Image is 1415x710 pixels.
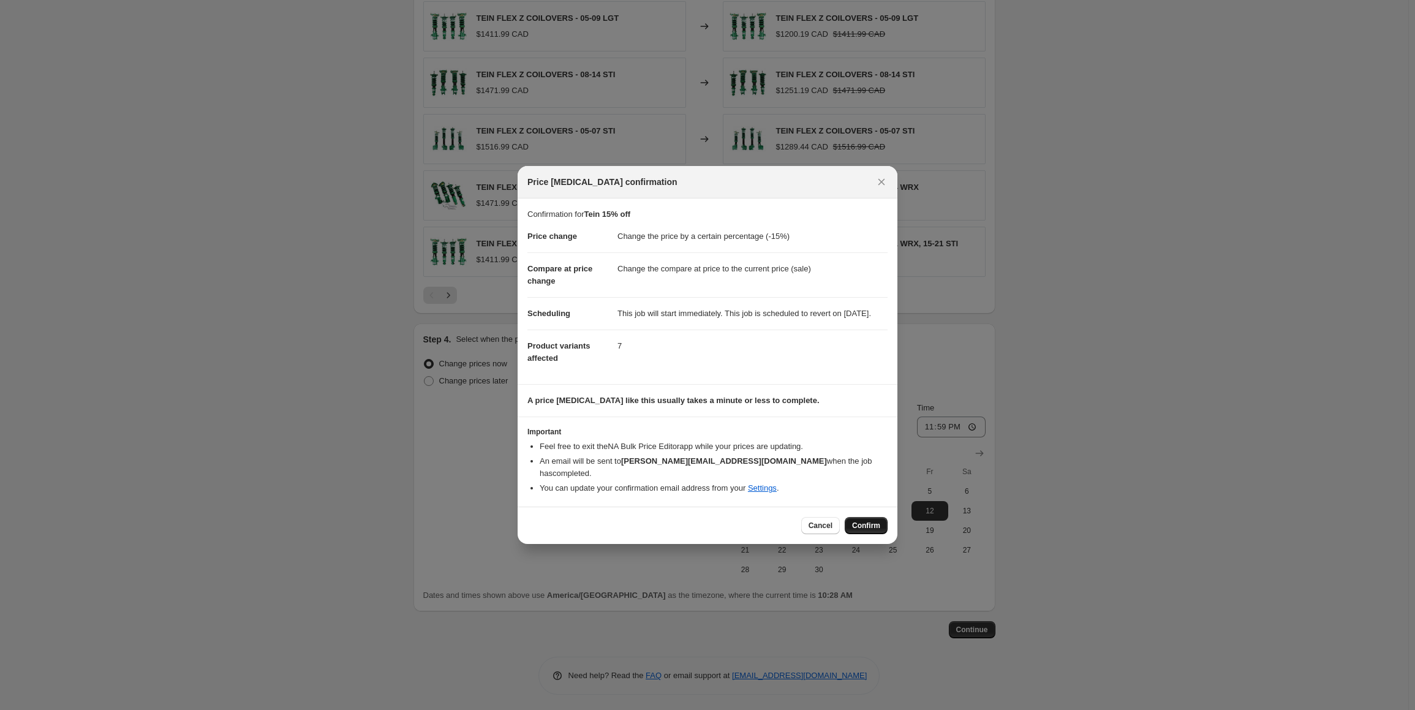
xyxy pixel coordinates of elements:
span: Scheduling [527,309,570,318]
li: You can update your confirmation email address from your . [540,482,888,494]
h3: Important [527,427,888,437]
dd: 7 [617,330,888,362]
dd: This job will start immediately. This job is scheduled to revert on [DATE]. [617,297,888,330]
b: A price [MEDICAL_DATA] like this usually takes a minute or less to complete. [527,396,820,405]
button: Close [873,173,890,191]
a: Settings [748,483,777,493]
span: Compare at price change [527,264,592,285]
button: Confirm [845,517,888,534]
li: An email will be sent to when the job has completed . [540,455,888,480]
span: Price change [527,232,577,241]
span: Confirm [852,521,880,531]
span: Price [MEDICAL_DATA] confirmation [527,176,677,188]
dd: Change the price by a certain percentage (-15%) [617,221,888,252]
span: Product variants affected [527,341,591,363]
span: Cancel [809,521,832,531]
li: Feel free to exit the NA Bulk Price Editor app while your prices are updating. [540,440,888,453]
p: Confirmation for [527,208,888,221]
b: Tein 15% off [584,210,630,219]
dd: Change the compare at price to the current price (sale) [617,252,888,285]
button: Cancel [801,517,840,534]
b: [PERSON_NAME][EMAIL_ADDRESS][DOMAIN_NAME] [621,456,827,466]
